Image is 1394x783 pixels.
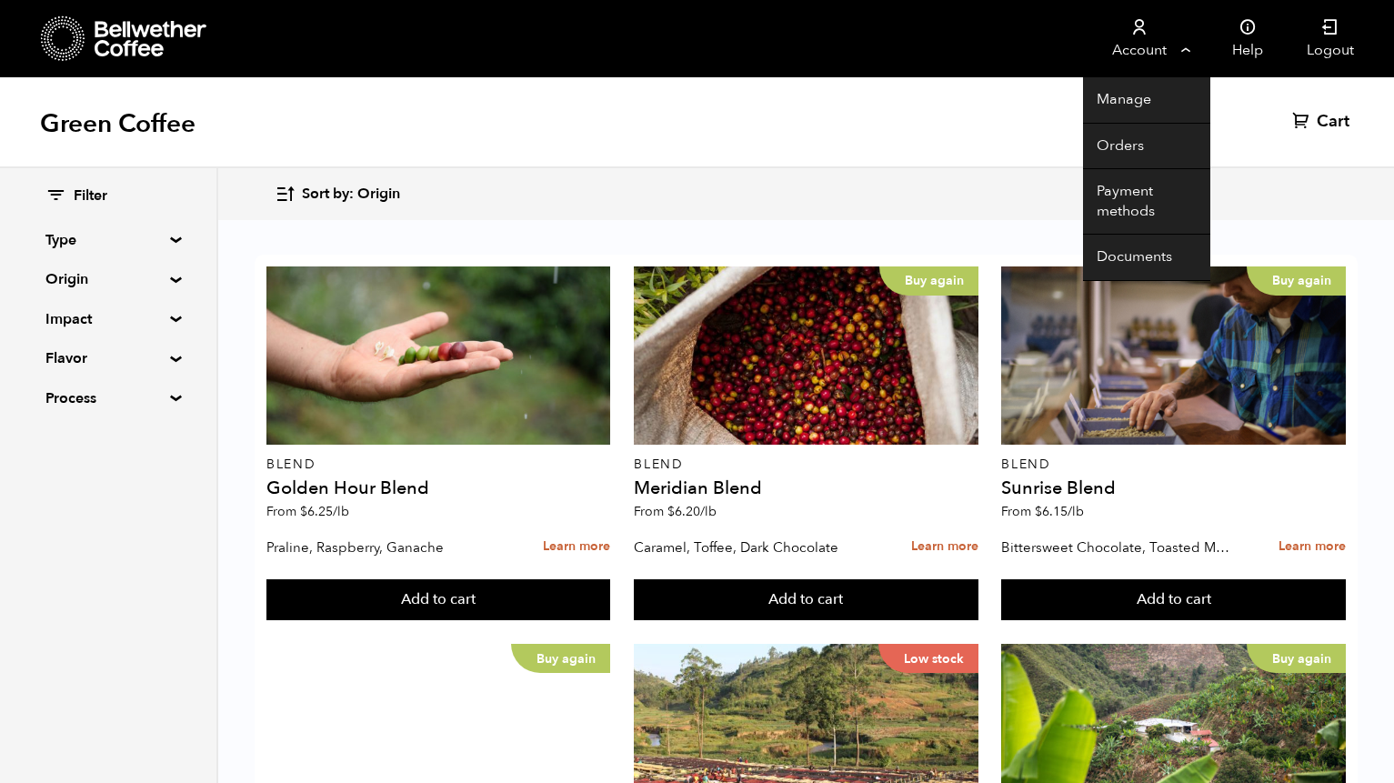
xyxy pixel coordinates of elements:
a: Orders [1083,124,1210,170]
button: Add to cart [634,579,978,621]
a: Learn more [911,527,978,567]
p: Buy again [879,266,978,296]
a: Buy again [1001,266,1346,445]
p: Bittersweet Chocolate, Toasted Marshmallow, Candied Orange, Praline [1001,534,1235,561]
a: Learn more [1279,527,1346,567]
p: Buy again [511,644,610,673]
span: Filter [74,186,107,206]
summary: Type [45,229,171,251]
bdi: 6.15 [1035,503,1084,520]
p: Blend [1001,458,1346,471]
p: Praline, Raspberry, Ganache [266,534,500,561]
span: /lb [700,503,717,520]
a: Manage [1083,77,1210,124]
span: From [266,503,349,520]
bdi: 6.25 [300,503,349,520]
a: Cart [1292,111,1354,133]
span: $ [1035,503,1042,520]
a: Learn more [543,527,610,567]
p: Buy again [1247,266,1346,296]
h4: Sunrise Blend [1001,479,1346,497]
span: From [1001,503,1084,520]
p: Low stock [878,644,978,673]
span: /lb [333,503,349,520]
bdi: 6.20 [667,503,717,520]
span: $ [667,503,675,520]
h4: Meridian Blend [634,479,978,497]
button: Add to cart [266,579,611,621]
h4: Golden Hour Blend [266,479,611,497]
h1: Green Coffee [40,107,196,140]
span: Sort by: Origin [302,185,400,205]
summary: Process [45,387,171,409]
summary: Flavor [45,347,171,369]
summary: Impact [45,308,171,330]
p: Buy again [1247,644,1346,673]
button: Sort by: Origin [275,173,400,216]
summary: Origin [45,268,171,290]
span: From [634,503,717,520]
span: /lb [1068,503,1084,520]
a: Payment methods [1083,169,1210,235]
p: Caramel, Toffee, Dark Chocolate [634,534,867,561]
p: Blend [634,458,978,471]
p: Blend [266,458,611,471]
span: $ [300,503,307,520]
a: Buy again [634,266,978,445]
a: Documents [1083,235,1210,281]
span: Cart [1317,111,1349,133]
button: Add to cart [1001,579,1346,621]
